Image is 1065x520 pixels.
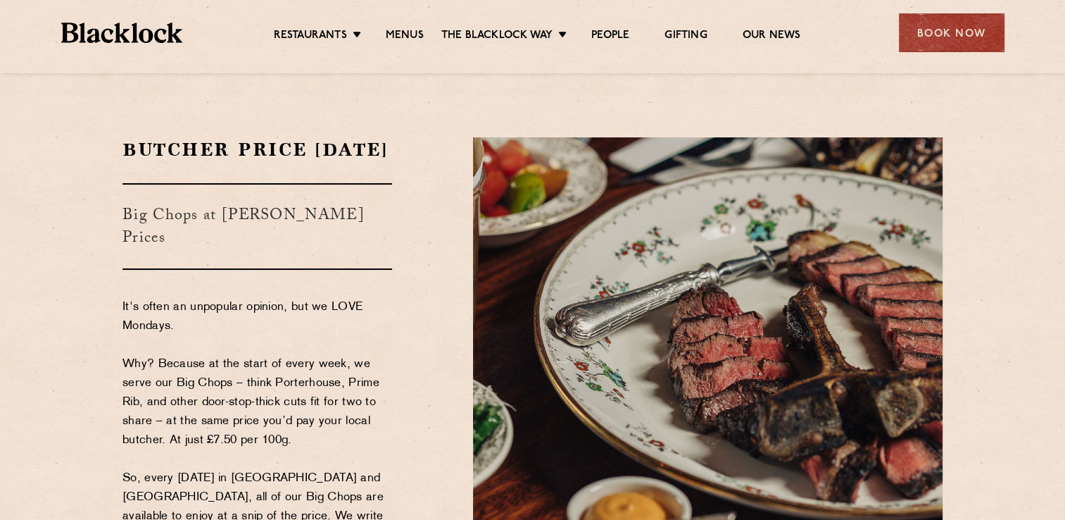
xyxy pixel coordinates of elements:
a: Menus [386,29,424,44]
a: Restaurants [274,29,347,44]
a: Our News [743,29,801,44]
a: Gifting [664,29,707,44]
a: People [591,29,629,44]
h2: Butcher Price [DATE] [122,137,392,162]
h3: Big Chops at [PERSON_NAME] Prices [122,183,392,270]
img: BL_Textured_Logo-footer-cropped.svg [61,23,183,43]
a: The Blacklock Way [441,29,553,44]
div: Book Now [899,13,1004,52]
